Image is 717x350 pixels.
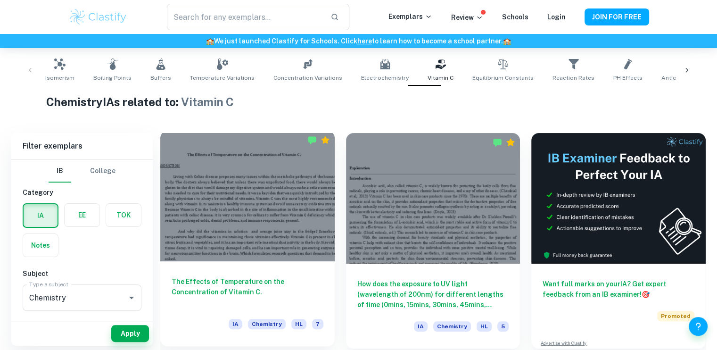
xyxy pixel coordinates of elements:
img: Thumbnail [531,133,706,264]
a: Want full marks on yourIA? Get expert feedback from an IB examiner!PromotedAdvertise with Clastify [531,133,706,349]
img: Marked [493,138,502,147]
a: The Effects of Temperature on the Concentration of Vitamin C.IAChemistryHL7 [160,133,335,349]
img: Clastify logo [68,8,128,26]
label: Type a subject [29,280,68,288]
h6: Subject [23,268,141,279]
button: JOIN FOR FREE [585,8,649,25]
a: Login [547,13,566,21]
button: Open [125,291,138,304]
p: Exemplars [388,11,432,22]
a: here [357,37,372,45]
span: Equilibrium Constants [472,74,534,82]
button: TOK [106,204,141,226]
input: Search for any exemplars... [167,4,322,30]
span: Electrochemistry [361,74,409,82]
button: EE [65,204,99,226]
button: Notes [23,234,58,257]
p: Review [451,12,483,23]
a: Advertise with Clastify [541,340,586,347]
span: Boiling Points [93,74,132,82]
span: Promoted [657,311,694,321]
div: Premium [506,138,515,147]
button: IB [49,160,71,183]
span: Chemistry [248,319,286,329]
span: IA [414,321,428,332]
span: 7 [312,319,323,329]
h6: Filter exemplars [11,133,153,159]
button: Help and Feedback [689,317,708,336]
img: Marked [307,135,317,145]
a: Schools [502,13,528,21]
span: Vitamin C [181,95,234,108]
div: Filter type choice [49,160,115,183]
h1: Chemistry IAs related to: [46,93,671,110]
span: HL [477,321,492,332]
button: Apply [111,325,149,342]
h6: Want full marks on your IA ? Get expert feedback from an IB examiner! [543,279,694,300]
span: Temperature Variations [190,74,255,82]
span: Vitamin C [428,74,453,82]
span: Buffers [150,74,171,82]
h6: The Effects of Temperature on the Concentration of Vitamin C. [172,276,323,308]
div: Premium [321,135,330,145]
span: IA [229,319,242,329]
button: College [90,160,115,183]
span: Chemistry [433,321,471,332]
h6: Category [23,187,141,198]
span: Isomerism [45,74,74,82]
span: pH Effects [613,74,643,82]
span: 5 [497,321,509,332]
span: Reaction Rates [552,74,594,82]
h6: How does the exposure to UV light (wavelength of 200nm) for different lengths of time (0mins, 15m... [357,279,509,310]
h6: We just launched Clastify for Schools. Click to learn how to become a school partner. [2,36,715,46]
a: How does the exposure to UV light (wavelength of 200nm) for different lengths of time (0mins, 15m... [346,133,520,349]
span: Concentration Variations [273,74,342,82]
span: 🏫 [206,37,214,45]
span: HL [291,319,306,329]
button: IA [24,204,58,227]
span: 🎯 [642,291,650,298]
span: 🏫 [503,37,511,45]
